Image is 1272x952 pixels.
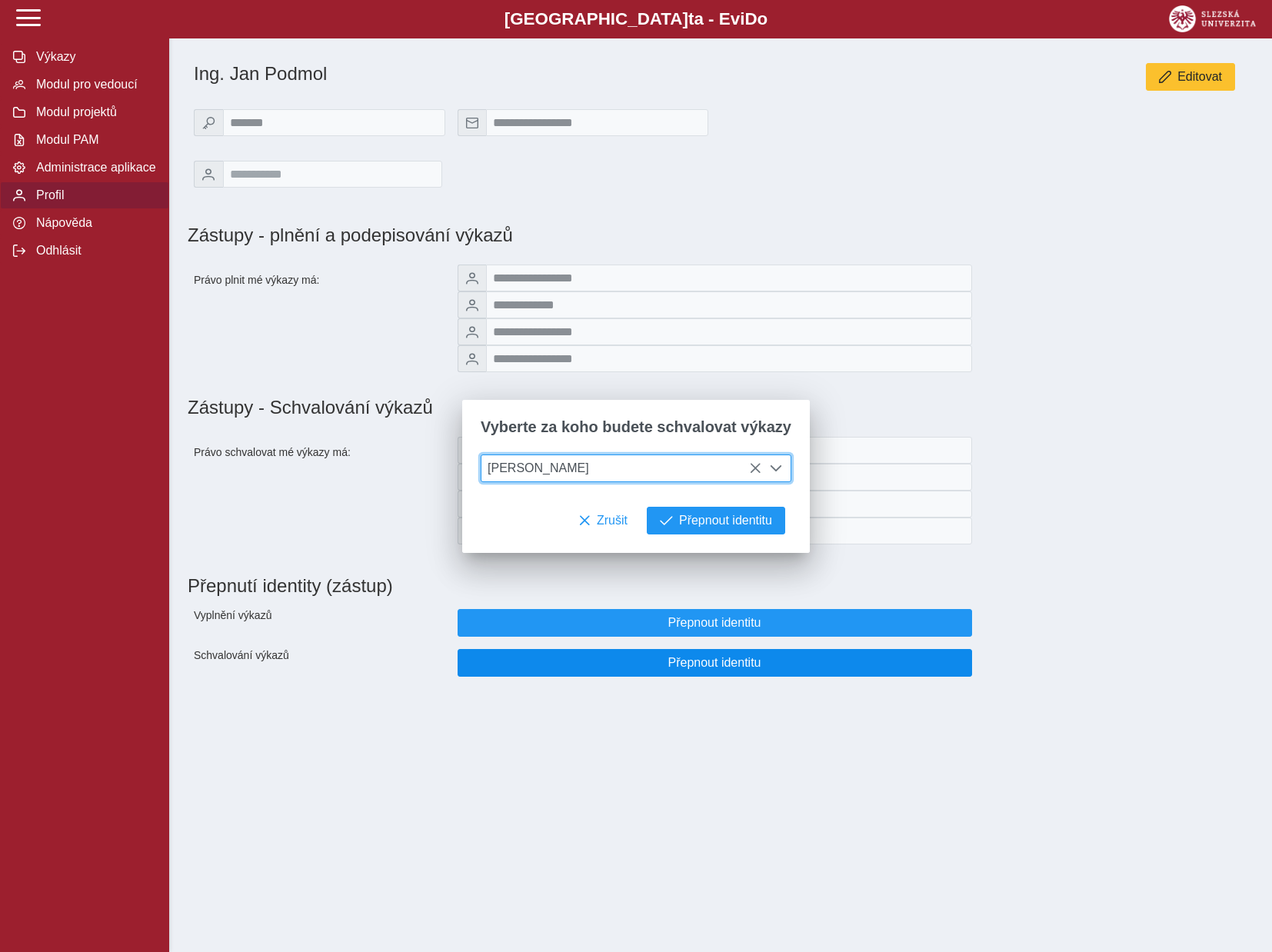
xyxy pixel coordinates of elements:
[1177,70,1222,84] span: Editovat
[188,258,451,378] div: Právo plnit mé výkazy má:
[188,431,451,551] div: Právo schvalovat mé výkazy má:
[481,418,791,436] span: Vyberte za koho budete schvalovat výkazy
[458,649,972,677] button: Přepnout identitu
[688,9,694,28] span: t
[32,133,156,147] span: Modul PAM
[597,514,628,528] span: Zrušit
[1169,5,1256,32] img: logo_web_su.png
[32,50,156,64] span: Výkazy
[32,216,156,230] span: Nápověda
[679,514,772,528] span: Přepnout identitu
[471,656,959,670] span: Přepnout identitu
[744,9,757,28] span: D
[46,9,1226,29] b: [GEOGRAPHIC_DATA] a - Evi
[32,161,156,175] span: Administrace aplikace
[1146,63,1235,91] button: Editovat
[188,225,884,246] h1: Zástupy - plnění a podepisování výkazů
[188,643,451,683] div: Schvalování výkazů
[194,63,884,85] h1: Ing. Jan Podmol
[481,455,761,481] span: [PERSON_NAME]
[471,616,959,630] span: Přepnout identitu
[32,244,156,258] span: Odhlásit
[188,603,451,643] div: Vyplnění výkazů
[188,569,1241,603] h1: Přepnutí identity (zástup)
[758,9,768,28] span: o
[458,609,972,637] button: Přepnout identitu
[565,507,641,534] button: Zrušit
[647,507,785,534] button: Přepnout identitu
[32,188,156,202] span: Profil
[32,78,156,92] span: Modul pro vedoucí
[32,105,156,119] span: Modul projektů
[188,397,1254,418] h1: Zástupy - Schvalování výkazů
